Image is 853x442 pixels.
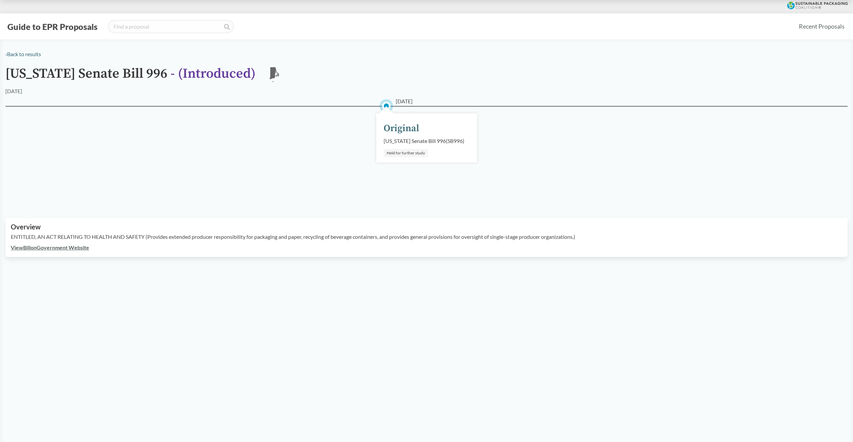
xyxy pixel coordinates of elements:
span: [DATE] [396,97,413,105]
p: ENTITLED, AN ACT RELATING TO HEALTH AND SAFETY (Provides extended producer responsibility for pac... [11,233,842,241]
div: Held for further study [384,149,428,157]
a: ‹Back to results [5,51,41,57]
a: ViewBillonGovernment Website [11,244,89,251]
input: Find a proposal [108,20,234,33]
div: [DATE] [5,87,22,95]
div: [US_STATE] Senate Bill 996 ( SB996 ) [384,137,464,145]
h2: Overview [11,223,842,231]
a: Recent Proposals [796,19,848,34]
h1: [US_STATE] Senate Bill 996 [5,66,256,87]
div: Original [384,121,419,136]
button: Guide to EPR Proposals [5,21,100,32]
span: - ( Introduced ) [170,65,256,82]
